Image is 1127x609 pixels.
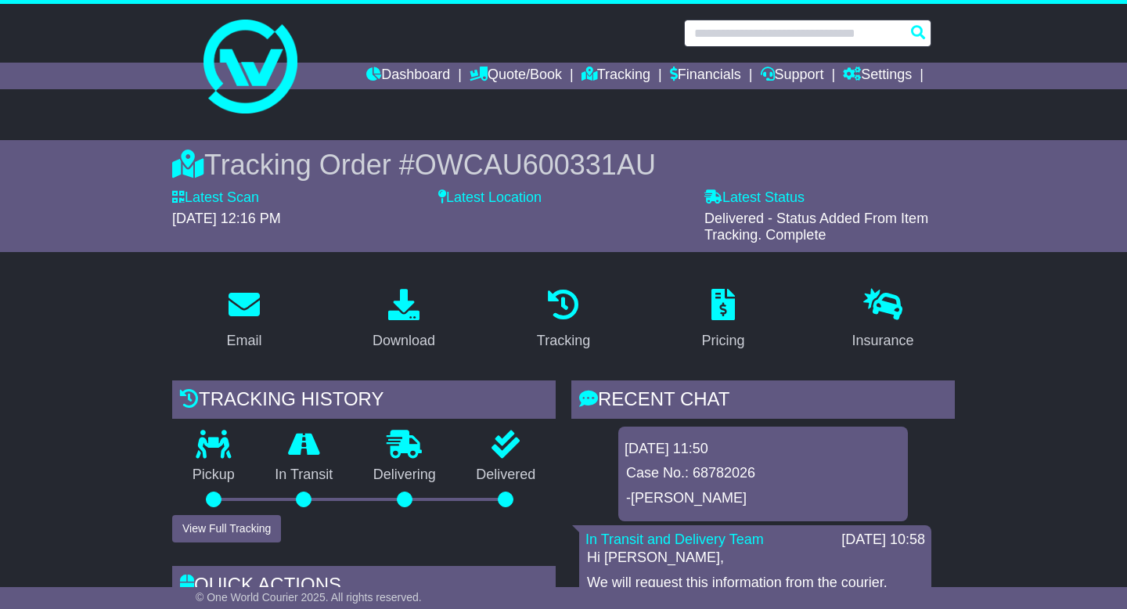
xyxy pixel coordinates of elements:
span: OWCAU600331AU [415,149,656,181]
div: Download [373,330,435,351]
div: RECENT CHAT [571,380,955,423]
span: Delivered - Status Added From Item Tracking. Complete [704,211,928,243]
a: Settings [843,63,912,89]
a: In Transit and Delivery Team [585,532,764,547]
div: Tracking [537,330,590,351]
p: Delivering [353,467,456,484]
a: Pricing [691,283,754,357]
div: Tracking history [172,380,556,423]
span: © One World Courier 2025. All rights reserved. [196,591,422,604]
p: Hi [PERSON_NAME], [587,550,924,567]
a: Quote/Book [470,63,562,89]
div: Quick Actions [172,566,556,608]
label: Latest Location [438,189,542,207]
label: Latest Scan [172,189,259,207]
a: Tracking [582,63,650,89]
p: Case No.: 68782026 [626,465,900,482]
div: Email [226,330,261,351]
p: In Transit [255,467,354,484]
a: Email [216,283,272,357]
div: [DATE] 10:58 [841,532,925,549]
a: Download [362,283,445,357]
div: Pricing [701,330,744,351]
p: Pickup [172,467,255,484]
a: Support [761,63,824,89]
p: Delivered [456,467,556,484]
a: Financials [670,63,741,89]
div: Tracking Order # [172,148,955,182]
button: View Full Tracking [172,515,281,542]
a: Tracking [527,283,600,357]
a: Dashboard [366,63,450,89]
label: Latest Status [704,189,805,207]
span: [DATE] 12:16 PM [172,211,281,226]
div: Insurance [852,330,913,351]
a: Insurance [841,283,924,357]
div: [DATE] 11:50 [625,441,902,458]
p: -[PERSON_NAME] [626,490,900,507]
p: We will request this information from the courier. [587,575,924,592]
